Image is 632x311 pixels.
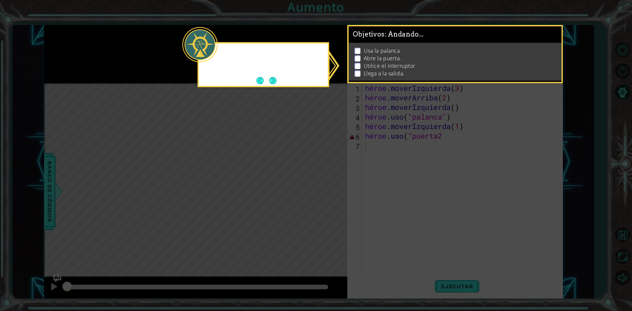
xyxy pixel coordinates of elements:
[256,77,269,84] button: Back
[364,62,417,69] font: Utilice el interruptor.
[364,55,401,62] font: Abre la puerta.
[364,70,405,77] font: Llega a la salida.
[385,30,423,38] font: : Andando...
[364,47,401,54] font: Usa la palanca.
[269,77,276,84] button: Next
[353,30,385,38] font: Objetivos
